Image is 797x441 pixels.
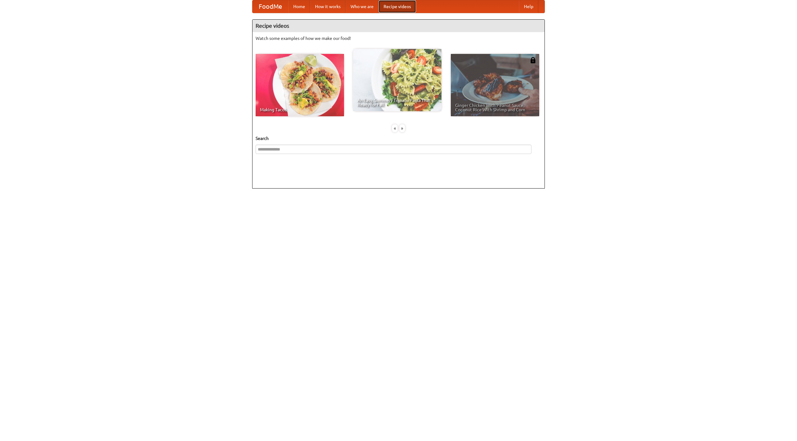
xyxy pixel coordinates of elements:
a: Who we are [346,0,379,13]
span: An Easy, Summery Tomato Pasta That's Ready for Fall [357,98,437,107]
a: Making Tacos [256,54,344,116]
div: « [392,124,398,132]
a: Recipe videos [379,0,416,13]
p: Watch some examples of how we make our food! [256,35,541,41]
a: FoodMe [252,0,288,13]
a: Help [519,0,538,13]
h4: Recipe videos [252,20,545,32]
img: 483408.png [530,57,536,63]
span: Making Tacos [260,108,340,112]
a: An Easy, Summery Tomato Pasta That's Ready for Fall [353,49,441,111]
a: Home [288,0,310,13]
div: » [399,124,405,132]
a: How it works [310,0,346,13]
h5: Search [256,135,541,141]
